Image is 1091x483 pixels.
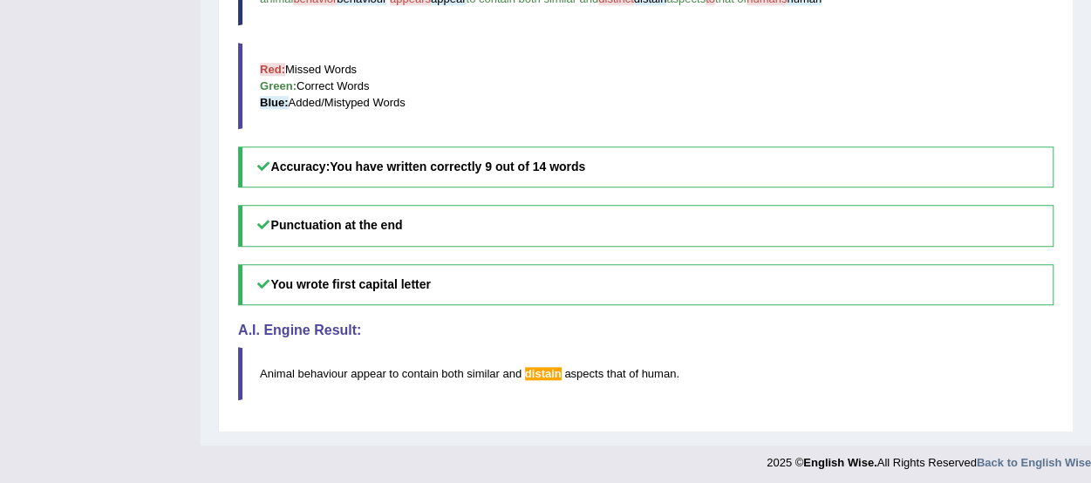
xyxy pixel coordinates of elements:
[441,367,463,380] span: both
[402,367,439,380] span: contain
[260,96,289,109] b: Blue:
[564,367,603,380] span: aspects
[767,446,1091,471] div: 2025 © All Rights Reserved
[330,160,585,173] b: You have written correctly 9 out of 14 words
[260,79,297,92] b: Green:
[977,456,1091,469] a: Back to English Wise
[389,367,399,380] span: to
[260,63,285,76] b: Red:
[238,146,1053,187] h5: Accuracy:
[641,367,676,380] span: human
[467,367,500,380] span: similar
[351,367,385,380] span: appear
[803,456,876,469] strong: English Wise.
[238,323,1053,338] h4: A.I. Engine Result:
[238,264,1053,305] h5: You wrote first capital letter
[629,367,638,380] span: of
[260,367,295,380] span: Animal
[238,347,1053,400] blockquote: .
[607,367,626,380] span: that
[238,205,1053,246] h5: Punctuation at the end
[502,367,522,380] span: and
[525,367,562,380] span: Possible spelling mistake found. (did you mean: disdain)
[297,367,347,380] span: behaviour
[238,43,1053,129] blockquote: Missed Words Correct Words Added/Mistyped Words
